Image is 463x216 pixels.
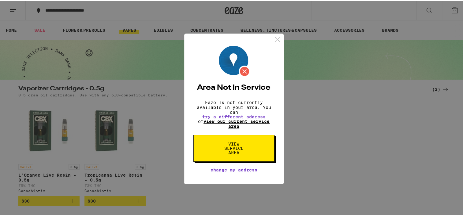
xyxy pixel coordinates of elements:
button: Change My Address [211,167,257,171]
a: view our current service area [203,118,270,128]
img: Location [219,45,250,76]
span: Hi. Need any help? [6,4,47,9]
img: close.svg [274,35,282,42]
p: Eaze is not currently available in your area. You can or [193,99,274,128]
button: try a different address [202,114,266,118]
h2: Area Not In Service [193,83,274,91]
a: View Service Area [193,141,274,146]
span: View Service Area [218,141,250,154]
button: View Service Area [193,134,274,161]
